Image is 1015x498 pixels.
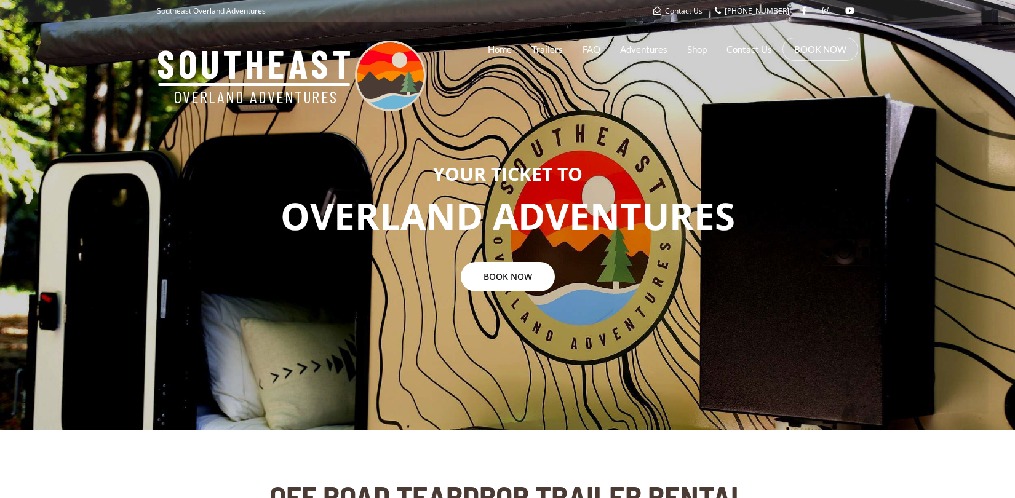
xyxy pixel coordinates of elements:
[687,34,707,65] a: Shop
[488,34,512,65] a: Home
[531,34,563,65] a: Trailers
[715,6,789,16] a: [PHONE_NUMBER]
[461,262,555,291] a: BOOK NOW
[9,190,1006,243] p: OVERLAND ADVENTURES
[653,6,703,16] a: Contact Us
[665,6,703,16] span: Contact Us
[794,43,846,55] a: BOOK NOW
[725,6,789,16] span: [PHONE_NUMBER]
[726,34,772,65] a: Contact Us
[157,3,266,19] p: Southeast Overland Adventures
[583,34,600,65] a: FAQ
[157,41,426,111] img: Southeast Overland Adventures
[9,164,1006,184] h3: YOUR TICKET TO
[620,34,667,65] a: Adventures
